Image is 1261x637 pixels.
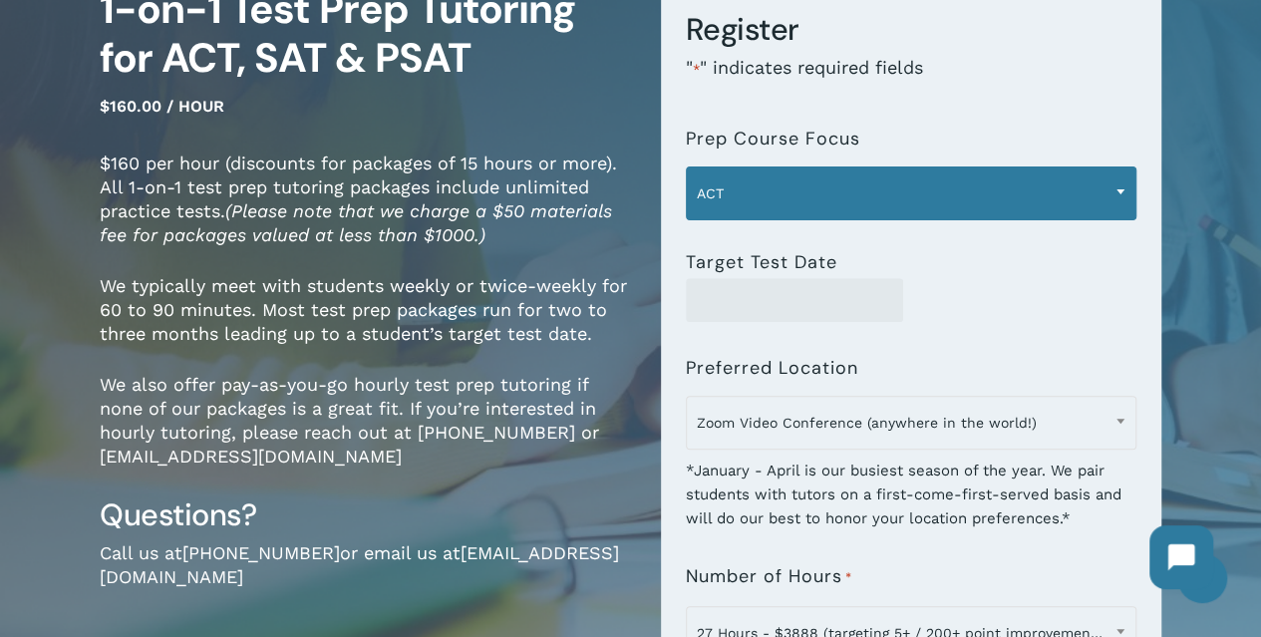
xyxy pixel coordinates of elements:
label: Target Test Date [686,252,837,272]
label: Preferred Location [686,358,858,378]
label: Number of Hours [686,566,852,588]
p: Call us at or email us at [100,541,631,616]
em: (Please note that we charge a $50 materials fee for packages valued at less than $1000.) [100,200,612,245]
label: Prep Course Focus [686,129,860,149]
span: $160.00 / hour [100,97,224,116]
h3: Register [686,10,1136,49]
p: $160 per hour (discounts for packages of 15 hours or more). All 1-on-1 test prep tutoring package... [100,152,631,274]
p: " " indicates required fields [686,56,1136,109]
h3: Questions? [100,495,631,534]
span: ACT [687,172,1135,214]
iframe: Chatbot [1129,505,1233,609]
span: Zoom Video Conference (anywhere in the world!) [687,402,1135,444]
a: [PHONE_NUMBER] [182,542,340,563]
span: Zoom Video Conference (anywhere in the world!) [686,396,1136,450]
p: We typically meet with students weekly or twice-weekly for 60 to 90 minutes. Most test prep packa... [100,274,631,373]
div: *January - April is our busiest season of the year. We pair students with tutors on a first-come-... [686,446,1136,530]
p: We also offer pay-as-you-go hourly test prep tutoring if none of our packages is a great fit. If ... [100,373,631,495]
span: ACT [686,166,1136,220]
